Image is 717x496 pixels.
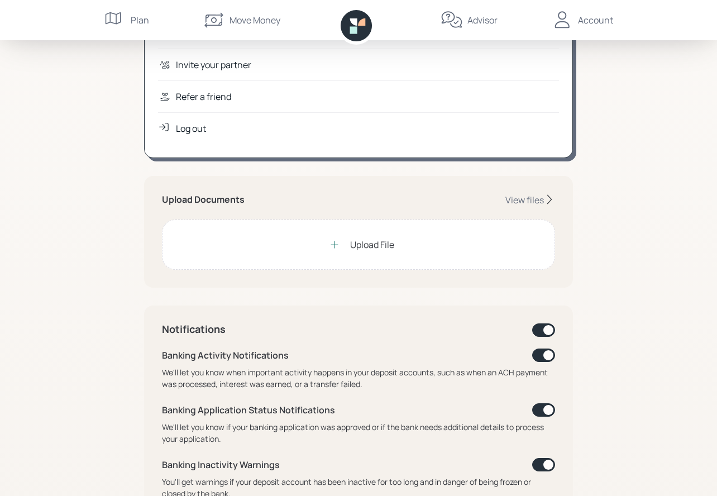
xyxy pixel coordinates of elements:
div: Upload File [350,238,394,251]
div: Banking Application Status Notifications [162,403,335,417]
div: Move Money [230,13,280,27]
div: Invite your partner [176,58,251,71]
h4: Notifications [162,323,226,336]
h5: Upload Documents [162,194,245,205]
div: Advisor [467,13,498,27]
div: Refer a friend [176,90,231,103]
div: Banking Inactivity Warnings [162,458,280,471]
div: Plan [131,13,149,27]
div: Log out [176,122,206,135]
div: We'll let you know if your banking application was approved or if the bank needs additional detai... [162,421,555,445]
div: We'll let you know when important activity happens in your deposit accounts, such as when an ACH ... [162,366,555,390]
div: Account [578,13,613,27]
div: Banking Activity Notifications [162,349,289,362]
div: View files [505,194,544,206]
